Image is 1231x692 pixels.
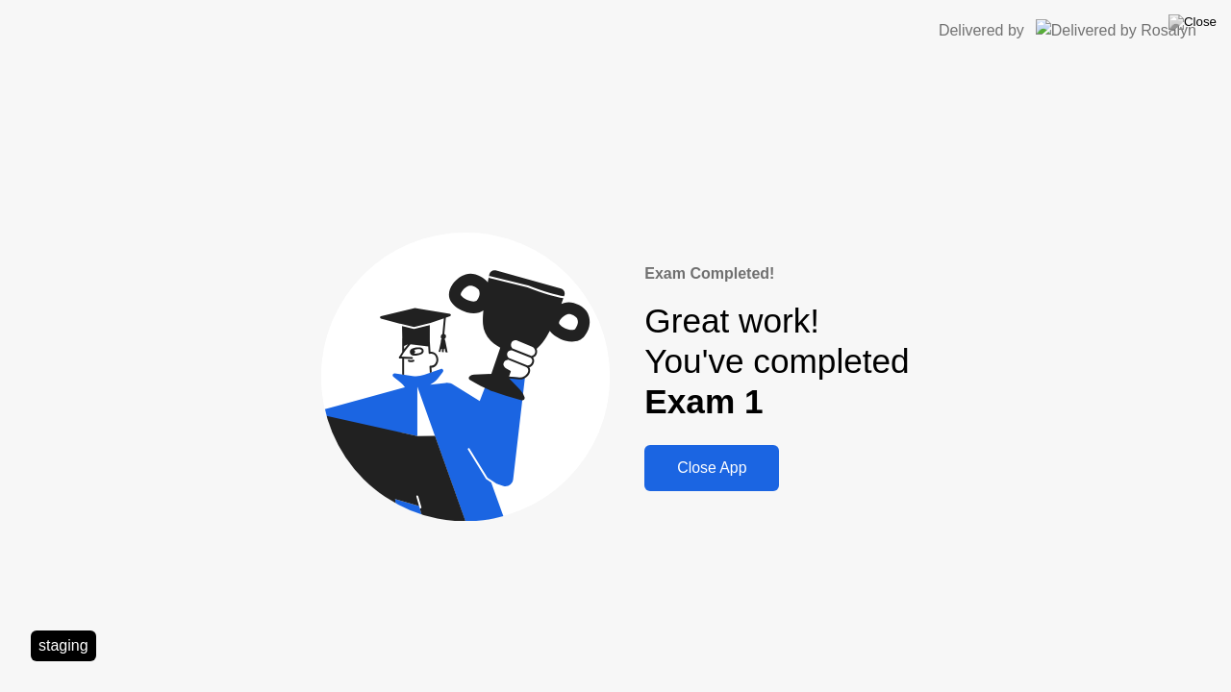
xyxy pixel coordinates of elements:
b: Exam 1 [644,383,763,420]
div: staging [31,630,96,661]
div: Delivered by [939,19,1024,42]
img: Close [1168,14,1217,30]
div: Exam Completed! [644,262,909,285]
div: Great work! You've completed [644,301,909,423]
button: Close App [644,445,779,491]
div: Close App [650,459,773,477]
img: Delivered by Rosalyn [1036,19,1196,41]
